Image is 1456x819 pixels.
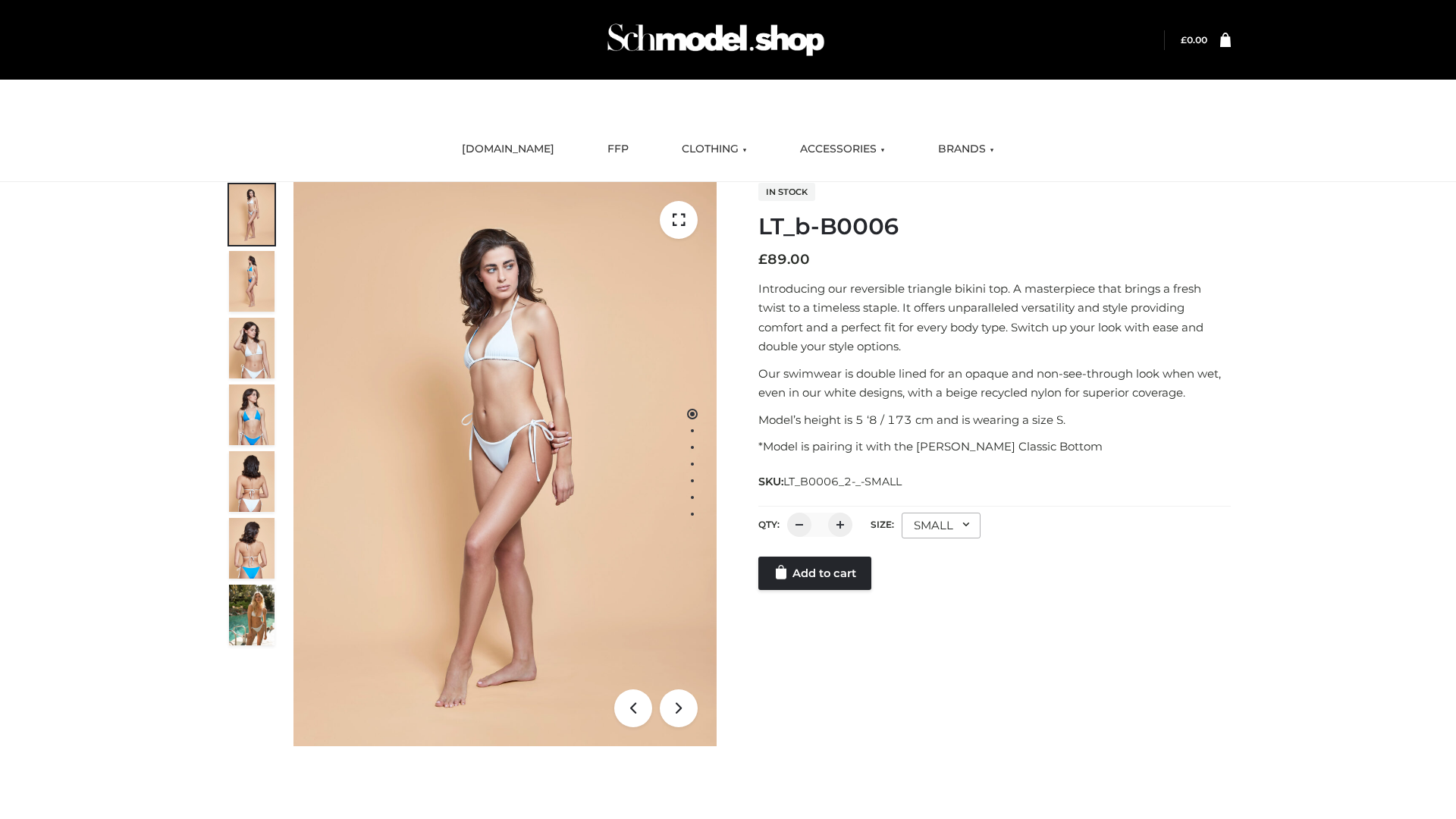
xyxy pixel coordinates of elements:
a: CLOTHING [670,133,758,166]
div: SMALL [902,513,981,538]
p: Model’s height is 5 ‘8 / 173 cm and is wearing a size S. [758,410,1231,430]
h1: LT_b-B0006 [758,213,1231,240]
p: *Model is pairing it with the [PERSON_NAME] Classic Bottom [758,437,1231,457]
p: Our swimwear is double lined for an opaque and non-see-through look when wet, even in our white d... [758,364,1231,403]
label: Size: [871,519,894,530]
a: FFP [596,133,640,166]
img: Arieltop_CloudNine_AzureSky2.jpg [229,585,275,645]
a: [DOMAIN_NAME] [450,133,566,166]
p: Introducing our reversible triangle bikini top. A masterpiece that brings a fresh twist to a time... [758,279,1231,356]
img: ArielClassicBikiniTop_CloudNine_AzureSky_OW114ECO_7-scaled.jpg [229,451,275,512]
span: In stock [758,183,815,201]
a: Add to cart [758,557,871,590]
span: SKU: [758,472,903,491]
img: ArielClassicBikiniTop_CloudNine_AzureSky_OW114ECO_1-scaled.jpg [229,184,275,245]
span: £ [1181,34,1187,45]
img: ArielClassicBikiniTop_CloudNine_AzureSky_OW114ECO_8-scaled.jpg [229,518,275,579]
span: LT_B0006_2-_-SMALL [783,475,902,488]
span: £ [758,251,767,268]
a: BRANDS [927,133,1006,166]
bdi: 0.00 [1181,34,1207,45]
a: £0.00 [1181,34,1207,45]
bdi: 89.00 [758,251,810,268]
img: ArielClassicBikiniTop_CloudNine_AzureSky_OW114ECO_3-scaled.jpg [229,318,275,378]
a: ACCESSORIES [789,133,896,166]
img: ArielClassicBikiniTop_CloudNine_AzureSky_OW114ECO_1 [293,182,717,746]
label: QTY: [758,519,780,530]
img: ArielClassicBikiniTop_CloudNine_AzureSky_OW114ECO_2-scaled.jpg [229,251,275,312]
img: Schmodel Admin 964 [602,10,830,70]
img: ArielClassicBikiniTop_CloudNine_AzureSky_OW114ECO_4-scaled.jpg [229,384,275,445]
